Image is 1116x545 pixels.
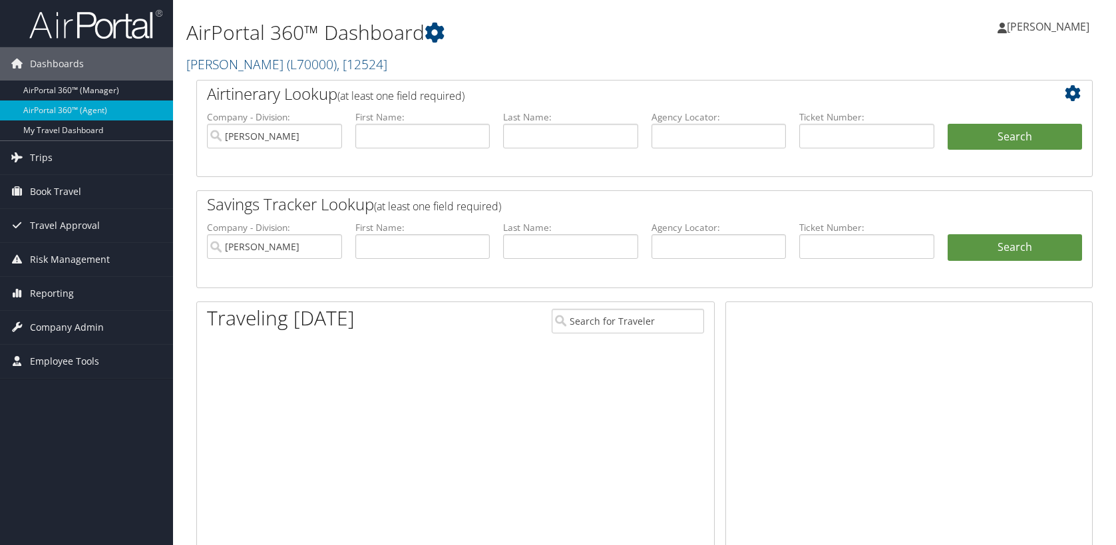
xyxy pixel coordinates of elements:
img: airportal-logo.png [29,9,162,40]
button: Search [948,124,1083,150]
label: Ticket Number: [799,110,934,124]
h2: Savings Tracker Lookup [207,193,1008,216]
span: Risk Management [30,243,110,276]
label: Company - Division: [207,110,342,124]
label: Agency Locator: [651,110,787,124]
span: Travel Approval [30,209,100,242]
a: [PERSON_NAME] [998,7,1103,47]
h1: AirPortal 360™ Dashboard [186,19,797,47]
input: search accounts [207,234,342,259]
a: Search [948,234,1083,261]
label: Last Name: [503,110,638,124]
input: Search for Traveler [552,309,704,333]
span: (at least one field required) [337,89,465,103]
a: [PERSON_NAME] [186,55,387,73]
h2: Airtinerary Lookup [207,83,1008,105]
span: Company Admin [30,311,104,344]
span: ( L70000 ) [287,55,337,73]
label: First Name: [355,110,490,124]
span: (at least one field required) [374,199,501,214]
label: Ticket Number: [799,221,934,234]
span: Dashboards [30,47,84,81]
h1: Traveling [DATE] [207,304,355,332]
span: Trips [30,141,53,174]
label: Agency Locator: [651,221,787,234]
span: , [ 12524 ] [337,55,387,73]
label: Company - Division: [207,221,342,234]
span: [PERSON_NAME] [1007,19,1089,34]
span: Reporting [30,277,74,310]
label: First Name: [355,221,490,234]
label: Last Name: [503,221,638,234]
span: Book Travel [30,175,81,208]
span: Employee Tools [30,345,99,378]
